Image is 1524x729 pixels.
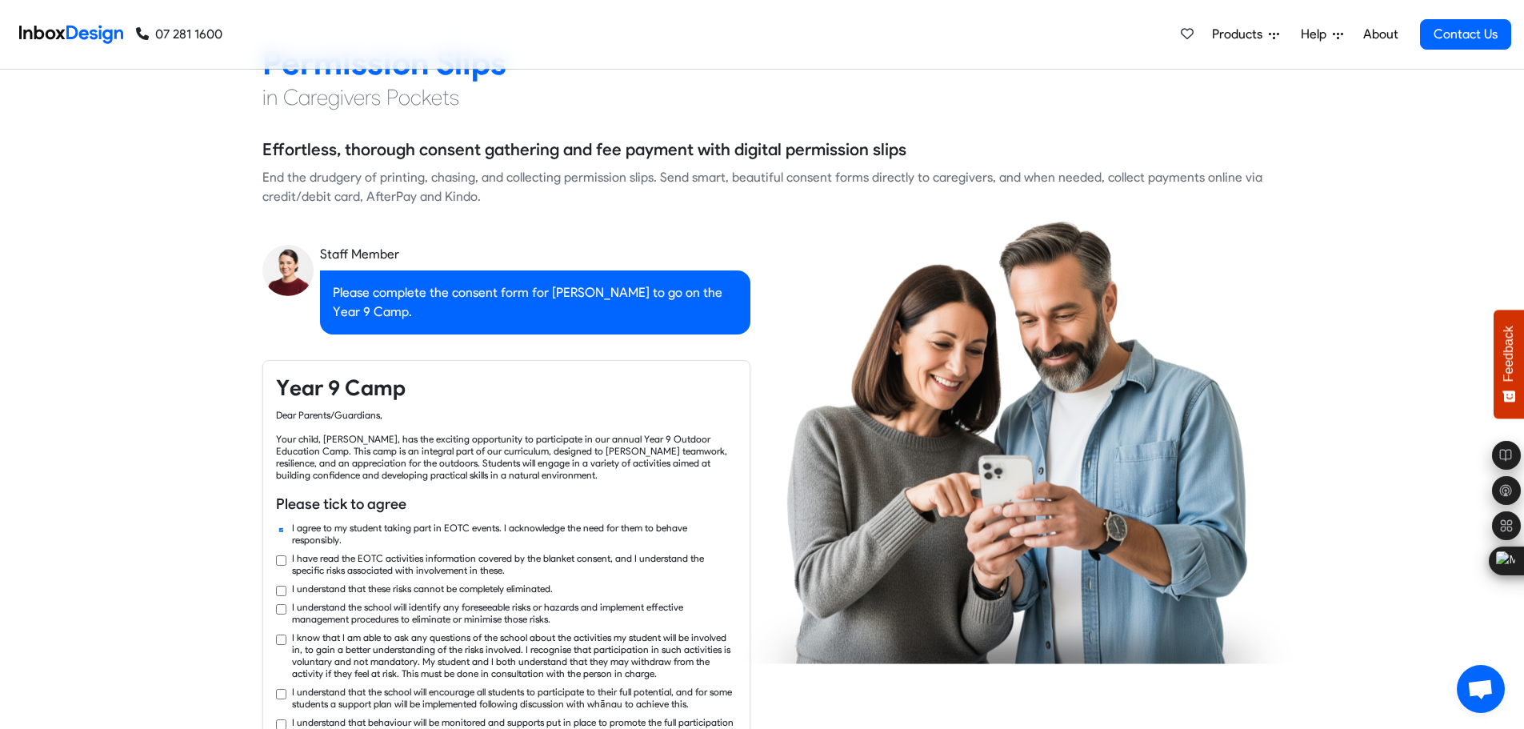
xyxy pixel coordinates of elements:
[1420,19,1511,50] a: Contact Us
[1457,665,1505,713] a: Open chat
[320,245,750,264] div: Staff Member
[292,631,737,679] label: I know that I am able to ask any questions of the school about the activities my student will be ...
[292,583,553,595] label: I understand that these risks cannot be completely eliminated.
[262,83,1262,112] h4: in Caregivers Pockets
[276,374,737,403] h4: Year 9 Camp
[1502,326,1516,382] span: Feedback
[276,409,737,481] div: Dear Parents/Guardians, Your child, [PERSON_NAME], has the exciting opportunity to participate in...
[262,168,1262,206] div: End the drudgery of printing, chasing, and collecting permission slips. Send smart, beautiful con...
[292,686,737,710] label: I understand that the school will encourage all students to participate to their full potential, ...
[320,270,750,334] div: Please complete the consent form for [PERSON_NAME] to go on the Year 9 Camp.
[262,138,906,162] h5: Effortless, thorough consent gathering and fee payment with digital permission slips
[292,601,737,625] label: I understand the school will identify any foreseeable risks or hazards and implement effective ma...
[1294,18,1350,50] a: Help
[1494,310,1524,419] button: Feedback - Show survey
[262,245,314,296] img: staff_avatar.png
[292,522,737,546] label: I agree to my student taking part in EOTC events. I acknowledge the need for them to behave respo...
[743,220,1292,663] img: parents_using_phone.png
[292,552,737,576] label: I have read the EOTC activities information covered by the blanket consent, and I understand the ...
[1206,18,1286,50] a: Products
[1212,25,1269,44] span: Products
[276,494,737,515] h6: Please tick to agree
[136,25,222,44] a: 07 281 1600
[1358,18,1402,50] a: About
[1301,25,1333,44] span: Help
